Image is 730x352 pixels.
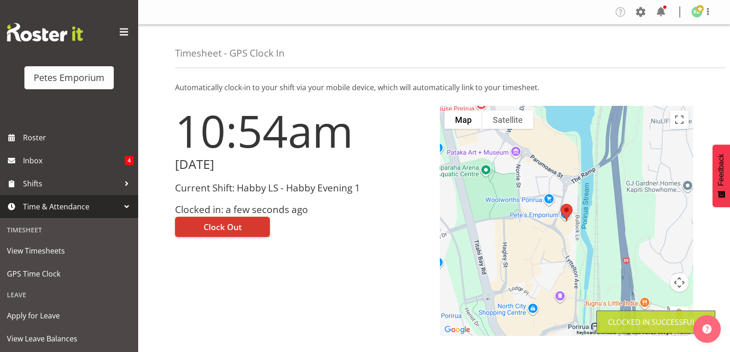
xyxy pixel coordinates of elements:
img: ruth-robertson-taylor722.jpg [691,6,702,17]
div: Leave [2,285,136,304]
p: Automatically clock-in to your shift via your mobile device, which will automatically link to you... [175,82,693,93]
span: 4 [125,156,134,165]
span: Roster [23,131,134,144]
button: Map camera controls [670,273,689,292]
span: View Leave Balances [7,332,131,346]
button: Keyboard shortcuts [577,329,616,336]
button: Drag Pegman onto the map to open Street View [670,306,689,325]
span: View Timesheets [7,244,131,258]
button: Clock Out [175,217,270,237]
span: Time & Attendance [23,200,120,214]
h3: Clocked in: a few seconds ago [175,204,429,215]
a: View Leave Balances [2,327,136,350]
span: Shifts [23,177,120,190]
img: Google [442,324,473,336]
h1: 10:54am [175,106,429,156]
span: GPS Time Clock [7,267,131,281]
h4: Timesheet - GPS Clock In [175,48,285,58]
span: Inbox [23,154,125,167]
a: View Timesheets [2,239,136,262]
div: Petes Emporium [34,71,105,85]
h3: Current Shift: Habby LS - Habby Evening 1 [175,183,429,193]
span: Feedback [717,154,725,186]
button: Feedback - Show survey [712,144,730,207]
div: Clocked in Successfully [608,317,704,328]
button: Toggle fullscreen view [670,110,689,129]
a: Apply for Leave [2,304,136,327]
h2: [DATE] [175,157,429,172]
button: Show satellite imagery [482,110,533,129]
a: GPS Time Clock [2,262,136,285]
img: Rosterit website logo [7,23,83,41]
div: Timesheet [2,220,136,239]
span: Apply for Leave [7,309,131,323]
img: help-xxl-2.png [702,324,712,334]
a: Open this area in Google Maps (opens a new window) [442,324,473,336]
button: Show street map [444,110,482,129]
span: Clock Out [204,221,242,233]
